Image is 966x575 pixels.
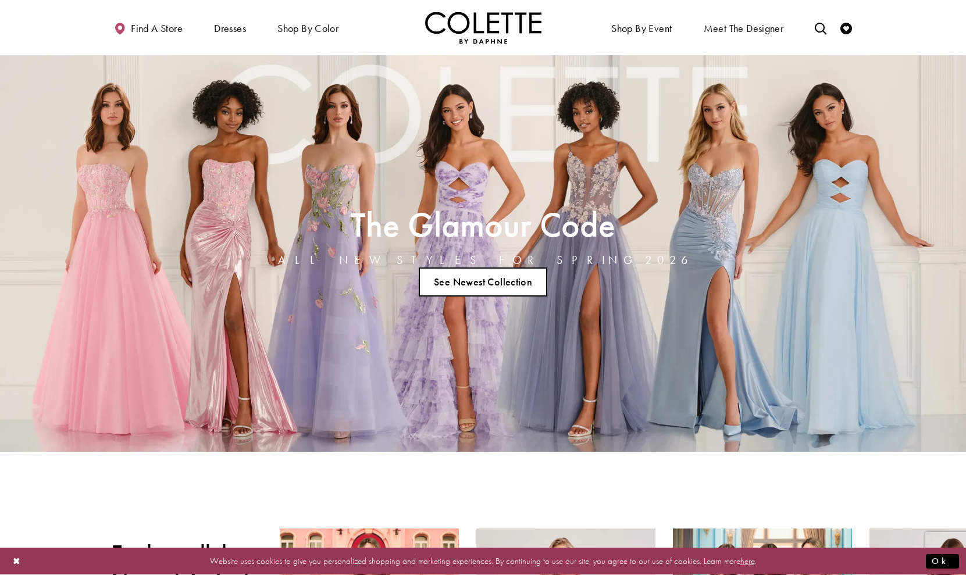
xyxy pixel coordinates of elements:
[214,23,246,34] span: Dresses
[704,23,784,34] span: Meet the designer
[7,551,27,572] button: Close Dialog
[277,23,338,34] span: Shop by color
[278,253,689,266] h4: ALL NEW STYLES FOR SPRING 2026
[419,267,548,297] a: See Newest Collection The Glamour Code ALL NEW STYLES FOR SPRING 2026
[837,12,855,44] a: Check Wishlist
[926,554,959,569] button: Submit Dialog
[131,23,183,34] span: Find a store
[425,12,541,44] img: Colette by Daphne
[211,12,249,44] span: Dresses
[611,23,672,34] span: Shop By Event
[275,12,341,44] span: Shop by color
[740,555,755,567] a: here
[812,12,829,44] a: Toggle search
[425,12,541,44] a: Visit Home Page
[111,12,186,44] a: Find a store
[84,553,882,569] p: Website uses cookies to give you personalized shopping and marketing experiences. By continuing t...
[278,209,689,241] h2: The Glamour Code
[701,12,787,44] a: Meet the designer
[608,12,675,44] span: Shop By Event
[275,263,692,301] ul: Slider Links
